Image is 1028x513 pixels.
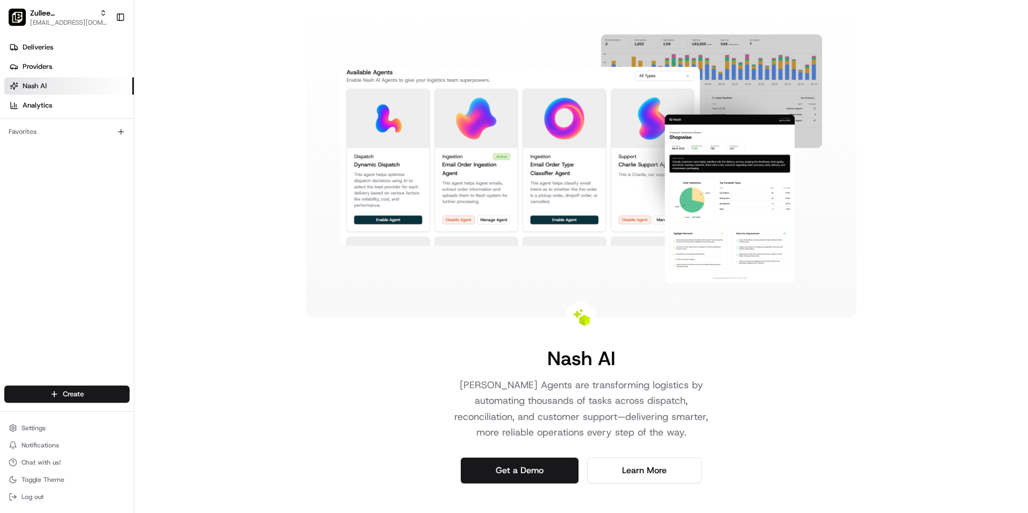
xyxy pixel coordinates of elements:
a: Providers [4,58,134,75]
p: [PERSON_NAME] Agents are transforming logistics by automating thousands of tasks across dispatch,... [444,377,719,440]
h1: Nash AI [547,347,615,369]
img: Nash [11,11,32,32]
a: Learn More [587,458,702,483]
img: Nash AI Dashboard [340,34,822,283]
span: Log out [22,493,44,501]
span: Deliveries [23,42,53,52]
div: 📗 [11,157,19,166]
span: Settings [22,424,46,432]
a: Powered byPylon [76,182,130,190]
div: Start new chat [37,103,176,113]
span: Notifications [22,441,59,450]
span: Create [63,389,84,399]
div: 💻 [91,157,99,166]
button: Settings [4,421,130,436]
span: Nash AI [23,81,47,91]
span: Knowledge Base [22,156,82,167]
img: Nash AI Logo [573,309,590,326]
a: Deliveries [4,39,134,56]
button: Create [4,386,130,403]
button: [EMAIL_ADDRESS][DOMAIN_NAME] [30,18,107,27]
button: Zullee Mediterrannean Grill - Meridian [30,8,95,18]
span: Chat with us! [22,458,61,467]
button: Zullee Mediterrannean Grill - MeridianZullee Mediterrannean Grill - Meridian[EMAIL_ADDRESS][DOMAI... [4,4,111,30]
a: Nash AI [4,77,134,95]
button: Toggle Theme [4,472,130,487]
div: Favorites [4,123,130,140]
a: 📗Knowledge Base [6,152,87,171]
button: Notifications [4,438,130,453]
div: We're available if you need us! [37,113,136,122]
span: Analytics [23,101,52,110]
span: Pylon [107,182,130,190]
a: 💻API Documentation [87,152,177,171]
input: Clear [28,69,177,81]
a: Get a Demo [461,458,579,483]
span: API Documentation [102,156,173,167]
button: Log out [4,489,130,504]
img: Zullee Mediterrannean Grill - Meridian [9,9,26,26]
button: Start new chat [183,106,196,119]
p: Welcome 👋 [11,43,196,60]
span: Toggle Theme [22,475,65,484]
button: Chat with us! [4,455,130,470]
span: Providers [23,62,52,72]
a: Analytics [4,97,134,114]
img: 1736555255976-a54dd68f-1ca7-489b-9aae-adbdc363a1c4 [11,103,30,122]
